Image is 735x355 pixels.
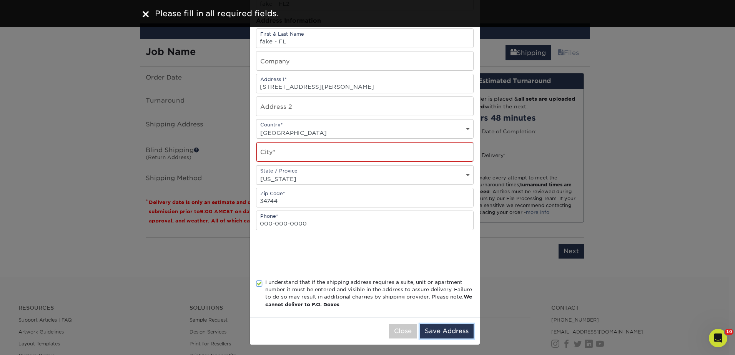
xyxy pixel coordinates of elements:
span: Please fill in all required fields. [155,9,279,18]
iframe: reCAPTCHA [256,239,373,269]
img: close [143,11,149,17]
div: I understand that if the shipping address requires a suite, unit or apartment number it must be e... [265,279,474,309]
iframe: Intercom live chat [709,329,727,347]
span: 10 [725,329,733,335]
button: Save Address [420,324,474,338]
b: We cannot deliver to P.O. Boxes [265,294,472,307]
button: Close [389,324,417,338]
